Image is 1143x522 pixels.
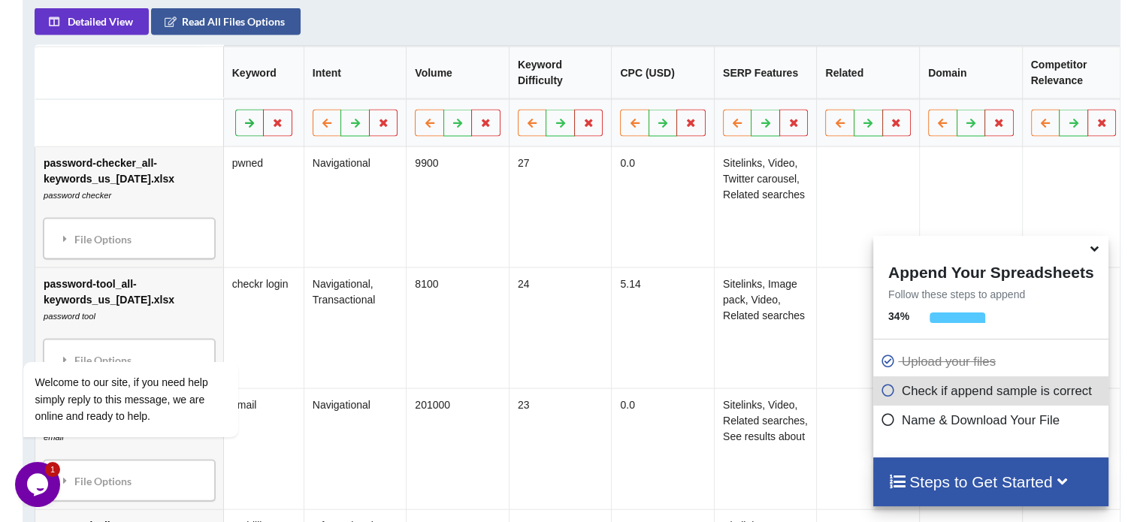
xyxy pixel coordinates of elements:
td: Sitelinks, Video, Related searches, See results about [714,388,817,509]
td: 23 [509,388,612,509]
p: Upload your files [881,352,1105,371]
p: Name & Download Your File [881,411,1105,430]
th: SERP Features [714,47,817,99]
th: Domain [919,47,1022,99]
th: Intent [304,47,407,99]
th: Competitor Relevance [1022,47,1125,99]
iframe: chat widget [15,345,286,454]
td: 5.14 [611,267,714,388]
td: 201000 [406,388,509,509]
td: 0.0 [611,147,714,267]
div: File Options [48,223,210,255]
button: Detailed View [35,8,149,35]
h4: Append Your Spreadsheets [873,259,1108,282]
td: pwned [223,147,304,267]
th: Related [816,47,919,99]
td: password-tool_all-keywords_us_[DATE].xlsx [35,267,223,388]
th: Volume [406,47,509,99]
div: File Options [48,465,210,496]
td: 24 [509,267,612,388]
td: Navigational [304,147,407,267]
td: 27 [509,147,612,267]
td: Sitelinks, Image pack, Video, Related searches [714,267,817,388]
td: Navigational, Transactional [304,267,407,388]
td: 0.0 [611,388,714,509]
p: Follow these steps to append [873,287,1108,302]
th: Keyword Difficulty [509,47,612,99]
td: 9900 [406,147,509,267]
div: File Options [48,344,210,376]
td: Navigational [304,388,407,509]
b: 34 % [888,310,909,322]
h4: Steps to Get Started [888,472,1093,491]
iframe: chat widget [15,462,63,507]
th: CPC (USD) [611,47,714,99]
td: 8100 [406,267,509,388]
td: password-checker_all-keywords_us_[DATE].xlsx [35,147,223,267]
button: Read All Files Options [151,8,301,35]
td: Sitelinks, Video, Twitter carousel, Related searches [714,147,817,267]
i: password tool [44,312,95,321]
p: Check if append sample is correct [881,382,1105,400]
i: password checker [44,191,111,200]
td: checkr login [223,267,304,388]
th: Keyword [223,47,304,99]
